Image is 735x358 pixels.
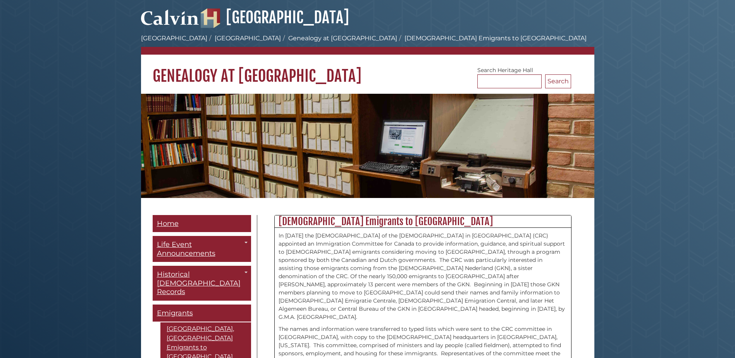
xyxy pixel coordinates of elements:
a: [GEOGRAPHIC_DATA] [215,34,281,42]
p: In [DATE] the [DEMOGRAPHIC_DATA] of the [DEMOGRAPHIC_DATA] in [GEOGRAPHIC_DATA] (CRC) appointed a... [279,232,567,321]
span: Historical [DEMOGRAPHIC_DATA] Records [157,270,241,296]
span: Home [157,219,179,228]
nav: breadcrumb [141,34,594,55]
img: Hekman Library Logo [201,9,220,28]
a: Home [153,215,251,232]
a: Historical [DEMOGRAPHIC_DATA] Records [153,266,251,301]
a: [GEOGRAPHIC_DATA] [201,8,349,27]
button: Search [545,74,571,88]
a: Calvin University [141,18,199,25]
a: Genealogy at [GEOGRAPHIC_DATA] [288,34,397,42]
h1: Genealogy at [GEOGRAPHIC_DATA] [141,55,594,86]
img: Calvin [141,6,199,28]
span: Life Event Announcements [157,240,215,258]
a: Emigrants [153,305,251,322]
h2: [DEMOGRAPHIC_DATA] Emigrants to [GEOGRAPHIC_DATA] [275,215,571,228]
span: Emigrants [157,309,193,317]
a: Life Event Announcements [153,236,251,262]
li: [DEMOGRAPHIC_DATA] Emigrants to [GEOGRAPHIC_DATA] [397,34,587,43]
a: [GEOGRAPHIC_DATA] [141,34,207,42]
